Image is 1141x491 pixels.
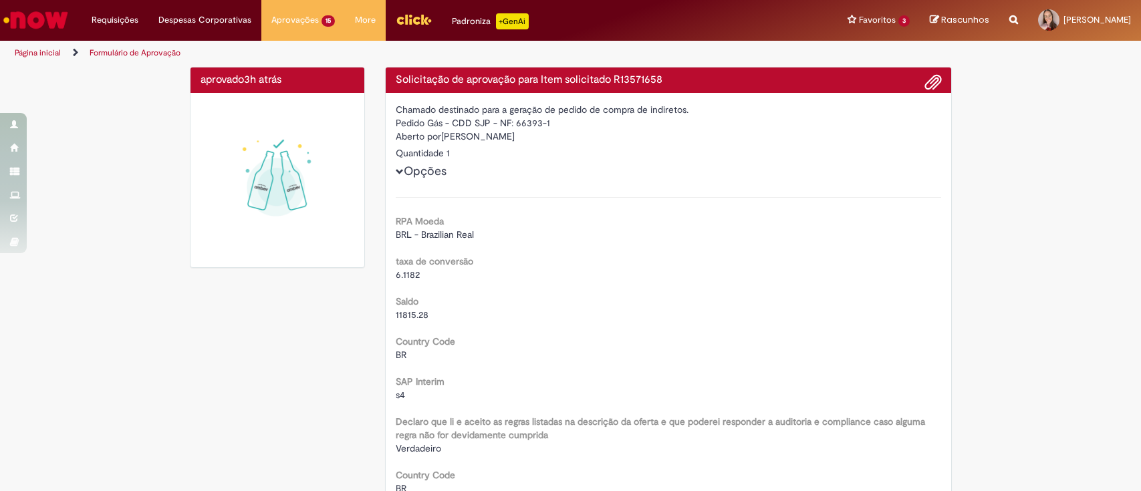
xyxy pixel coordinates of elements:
[396,9,432,29] img: click_logo_yellow_360x200.png
[930,14,989,27] a: Rascunhos
[92,13,138,27] span: Requisições
[396,269,420,281] span: 6.1182
[396,130,441,143] label: Aberto por
[396,146,941,160] div: Quantidade 1
[201,103,355,257] img: sucesso_1.gif
[10,41,751,65] ul: Trilhas de página
[496,13,529,29] p: +GenAi
[271,13,319,27] span: Aprovações
[396,309,428,321] span: 11815.28
[322,15,335,27] span: 15
[859,13,896,27] span: Favoritos
[201,74,355,86] h4: aprovado
[396,295,418,307] b: Saldo
[396,130,941,146] div: [PERSON_NAME]
[396,74,941,86] h4: Solicitação de aprovação para Item solicitado R13571658
[941,13,989,26] span: Rascunhos
[396,416,925,441] b: Declaro que li e aceito as regras listadas na descrição da oferta e que poderei responder a audit...
[1063,14,1131,25] span: [PERSON_NAME]
[452,13,529,29] div: Padroniza
[396,116,941,130] div: Pedido Gás - CDD SJP - NF: 66393-1
[90,47,180,58] a: Formulário de Aprovação
[355,13,376,27] span: More
[396,442,441,454] span: Verdadeiro
[396,335,455,347] b: Country Code
[158,13,251,27] span: Despesas Corporativas
[396,389,405,401] span: s4
[396,255,473,267] b: taxa de conversão
[15,47,61,58] a: Página inicial
[898,15,910,27] span: 3
[396,215,444,227] b: RPA Moeda
[396,228,474,240] span: BRL - Brazilian Real
[244,73,281,86] span: 3h atrás
[396,103,941,116] div: Chamado destinado para a geração de pedido de compra de indiretos.
[396,375,445,387] b: SAP Interim
[396,349,406,361] span: BR
[1,7,70,33] img: ServiceNow
[396,469,455,481] b: Country Code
